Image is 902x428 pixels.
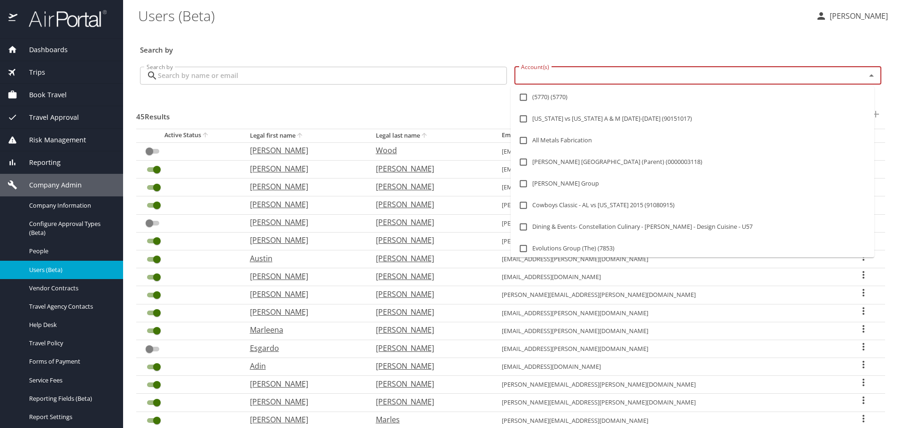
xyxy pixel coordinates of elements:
[250,145,357,156] p: [PERSON_NAME]
[136,106,170,122] h3: 45 Results
[138,1,808,30] h1: Users (Beta)
[511,151,874,173] li: [PERSON_NAME] [GEOGRAPHIC_DATA] (Parent) (0000003118)
[250,199,357,210] p: [PERSON_NAME]
[29,357,112,366] span: Forms of Payment
[250,396,357,407] p: [PERSON_NAME]
[250,288,357,300] p: [PERSON_NAME]
[511,216,874,238] li: Dining & Events- Constellation Culinary - [PERSON_NAME] - Design Cuisine - U57
[250,414,357,425] p: [PERSON_NAME]
[494,196,842,214] td: [PERSON_NAME][EMAIL_ADDRESS][PERSON_NAME][DOMAIN_NAME]
[250,378,357,389] p: [PERSON_NAME]
[368,129,494,142] th: Legal last name
[376,181,483,192] p: [PERSON_NAME]
[494,322,842,340] td: [EMAIL_ADDRESS][PERSON_NAME][DOMAIN_NAME]
[29,412,112,421] span: Report Settings
[376,288,483,300] p: [PERSON_NAME]
[250,234,357,246] p: [PERSON_NAME]
[158,67,507,85] input: Search by name or email
[250,217,357,228] p: [PERSON_NAME]
[376,414,483,425] p: Marles
[17,45,68,55] span: Dashboards
[494,376,842,394] td: [PERSON_NAME][EMAIL_ADDRESS][PERSON_NAME][DOMAIN_NAME]
[29,339,112,348] span: Travel Policy
[250,360,357,372] p: Adin
[250,342,357,354] p: Esgardo
[17,135,86,145] span: Risk Management
[494,286,842,304] td: [PERSON_NAME][EMAIL_ADDRESS][PERSON_NAME][DOMAIN_NAME]
[250,253,357,264] p: Austin
[511,86,874,108] li: (5770) (5770)
[511,130,874,151] li: All Metals Fabrication
[494,358,842,376] td: [EMAIL_ADDRESS][DOMAIN_NAME]
[17,112,79,123] span: Travel Approval
[511,238,874,259] li: Evolutions Group (The) (7853)
[29,247,112,256] span: People
[201,131,210,140] button: sort
[295,132,305,140] button: sort
[29,284,112,293] span: Vendor Contracts
[494,304,842,322] td: [EMAIL_ADDRESS][PERSON_NAME][DOMAIN_NAME]
[511,173,874,195] li: [PERSON_NAME] Group
[8,9,18,28] img: icon-airportal.png
[17,67,45,78] span: Trips
[494,161,842,179] td: [EMAIL_ADDRESS][DOMAIN_NAME]
[827,10,888,22] p: [PERSON_NAME]
[494,250,842,268] td: [EMAIL_ADDRESS][PERSON_NAME][DOMAIN_NAME]
[250,324,357,335] p: Marleena
[865,69,878,82] button: Close
[511,195,874,216] li: Cowboys Classic - AL vs [US_STATE] 2015 (91080915)
[812,8,892,24] button: [PERSON_NAME]
[494,232,842,250] td: [PERSON_NAME][EMAIL_ADDRESS][PERSON_NAME][DOMAIN_NAME]
[376,253,483,264] p: [PERSON_NAME]
[376,271,483,282] p: [PERSON_NAME]
[494,394,842,412] td: [PERSON_NAME][EMAIL_ADDRESS][PERSON_NAME][DOMAIN_NAME]
[376,234,483,246] p: [PERSON_NAME]
[250,181,357,192] p: [PERSON_NAME]
[376,378,483,389] p: [PERSON_NAME]
[511,108,874,130] li: [US_STATE] vs [US_STATE] A & M [DATE]-[DATE] (90151017)
[250,306,357,318] p: [PERSON_NAME]
[29,376,112,385] span: Service Fees
[18,9,107,28] img: airportal-logo.png
[17,180,82,190] span: Company Admin
[376,342,483,354] p: [PERSON_NAME]
[376,217,483,228] p: [PERSON_NAME]
[420,132,429,140] button: sort
[29,302,112,311] span: Travel Agency Contacts
[376,163,483,174] p: [PERSON_NAME]
[17,157,61,168] span: Reporting
[494,179,842,196] td: [EMAIL_ADDRESS][PERSON_NAME][DOMAIN_NAME]
[29,201,112,210] span: Company Information
[29,320,112,329] span: Help Desk
[494,129,842,142] th: Email
[494,268,842,286] td: [EMAIL_ADDRESS][DOMAIN_NAME]
[29,265,112,274] span: Users (Beta)
[376,145,483,156] p: Wood
[376,199,483,210] p: [PERSON_NAME]
[136,129,242,142] th: Active Status
[376,324,483,335] p: [PERSON_NAME]
[376,360,483,372] p: [PERSON_NAME]
[376,396,483,407] p: [PERSON_NAME]
[494,214,842,232] td: [PERSON_NAME][EMAIL_ADDRESS][PERSON_NAME][DOMAIN_NAME]
[376,306,483,318] p: [PERSON_NAME]
[29,219,112,237] span: Configure Approval Types (Beta)
[29,394,112,403] span: Reporting Fields (Beta)
[494,340,842,358] td: [EMAIL_ADDRESS][PERSON_NAME][DOMAIN_NAME]
[242,129,368,142] th: Legal first name
[250,163,357,174] p: [PERSON_NAME]
[494,142,842,160] td: [EMAIL_ADDRESS][DOMAIN_NAME]
[250,271,357,282] p: [PERSON_NAME]
[140,39,881,55] h3: Search by
[17,90,67,100] span: Book Travel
